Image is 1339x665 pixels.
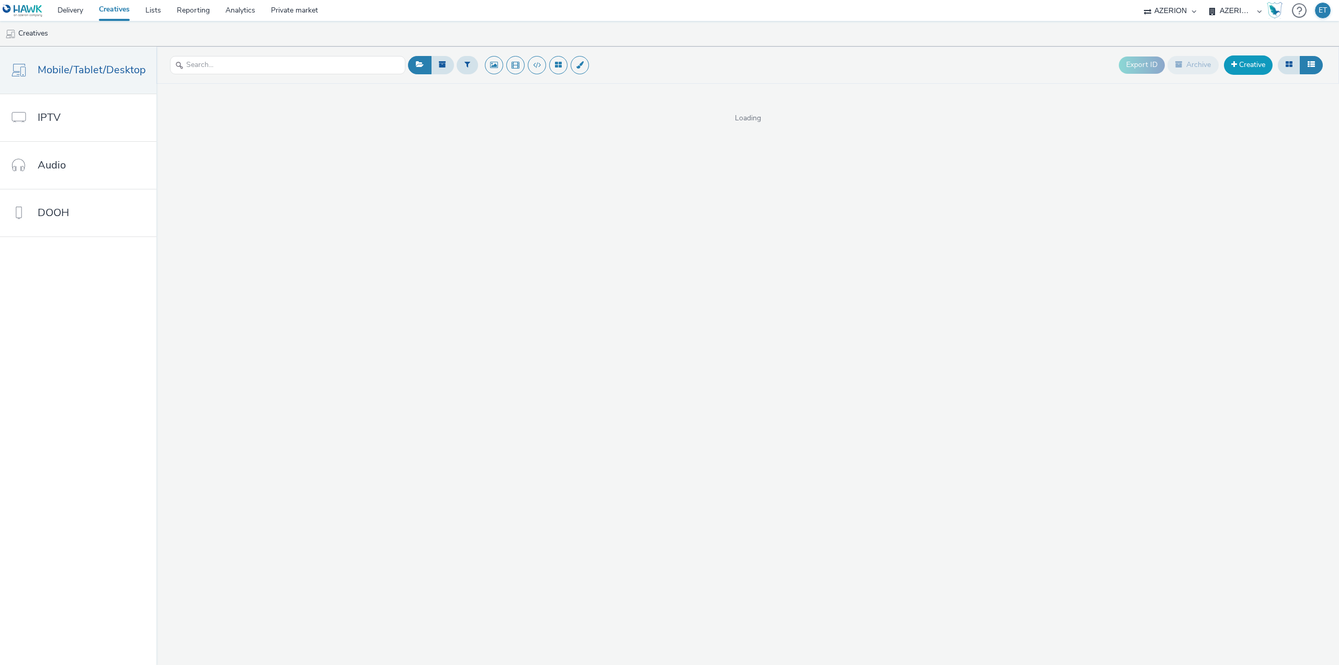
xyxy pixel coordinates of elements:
input: Search... [170,56,405,74]
a: Creative [1224,55,1273,74]
span: Loading [156,113,1339,123]
button: Grid [1278,56,1300,74]
button: Table [1300,56,1323,74]
span: Mobile/Tablet/Desktop [38,62,146,77]
img: Hawk Academy [1267,2,1283,19]
button: Export ID [1119,57,1165,73]
img: undefined Logo [3,4,43,17]
span: Audio [38,157,66,173]
span: IPTV [38,110,61,125]
a: Hawk Academy [1267,2,1287,19]
button: Archive [1167,56,1219,74]
div: ET [1319,3,1327,18]
span: DOOH [38,205,69,220]
img: mobile [5,29,16,39]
